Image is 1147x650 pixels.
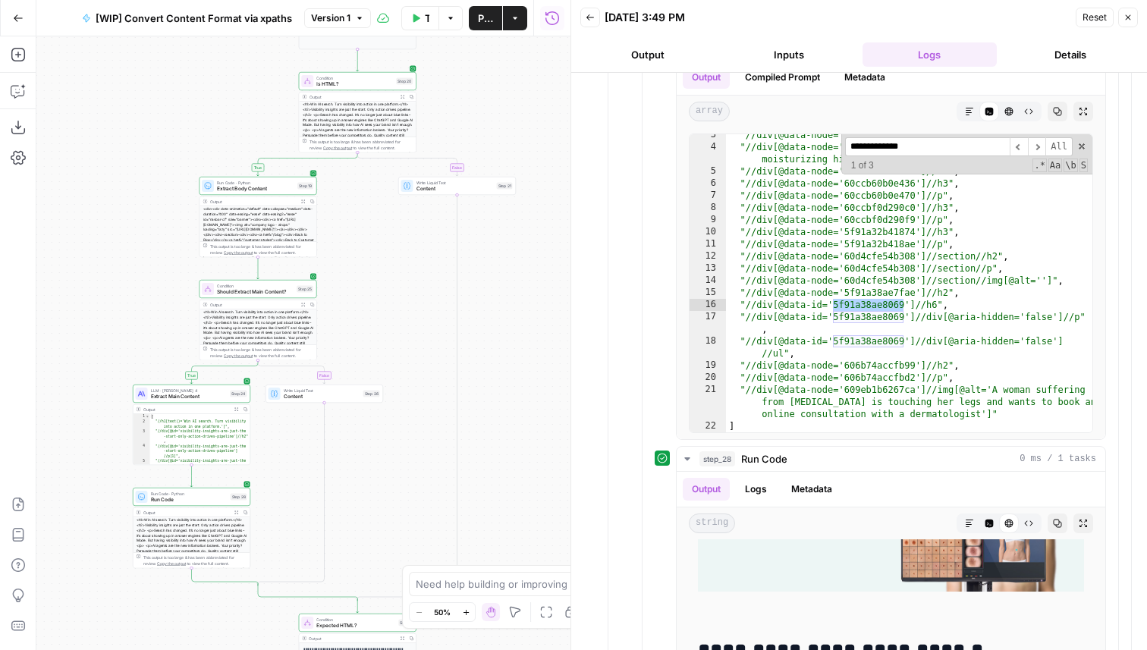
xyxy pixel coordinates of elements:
[146,414,150,419] span: Toggle code folding, rows 1 through 30
[257,257,259,279] g: Edge from step_19 to step_25
[224,250,253,255] span: Copy the output
[736,66,829,89] button: Compiled Prompt
[1076,8,1114,27] button: Reset
[134,414,150,419] div: 1
[690,360,726,372] div: 19
[258,360,325,384] g: Edge from step_25 to step_26
[1020,452,1096,466] span: 0 ms / 1 tasks
[845,159,880,171] span: 1 of 3
[297,286,313,293] div: Step 25
[357,49,359,71] g: Edge from step_3 to step_20
[690,177,726,190] div: 6
[143,554,247,567] div: This output is too large & has been abbreviated for review. to view the full content.
[1064,159,1077,172] span: Whole Word Search
[134,517,250,589] div: <h1>Win AI search. Turn visibility into action in one platform.</h1> <h2>Visibility insights are ...
[209,243,313,256] div: This output is too large & has been abbreviated for review. to view the full content.
[357,195,457,601] g: Edge from step_21 to step_20-conditional-end
[258,403,325,586] g: Edge from step_26 to step_25-conditional-end
[690,226,726,238] div: 10
[96,11,292,26] span: [WIP] Convert Content Format via xpaths
[217,288,294,296] span: Should Extract Main Content?
[151,393,228,400] span: Extract Main Content
[323,146,352,150] span: Copy the output
[190,360,258,384] g: Edge from step_25 to step_24
[1032,159,1046,172] span: RegExp Search
[683,66,730,89] button: Output
[257,152,358,176] g: Edge from step_20 to step_19
[284,393,360,400] span: Content
[357,152,458,176] g: Edge from step_20 to step_21
[258,584,357,601] g: Edge from step_25-conditional-end to step_20-conditional-end
[304,8,371,28] button: Version 1
[209,302,296,308] div: Output
[736,478,776,501] button: Logs
[217,283,294,289] span: Condition
[231,494,247,501] div: Step 28
[230,391,247,397] div: Step 24
[478,11,493,26] span: Publish
[398,177,516,195] div: Write Liquid TextContentStep 21
[690,420,726,432] div: 22
[190,465,193,487] g: Edge from step_24 to step_28
[316,622,395,630] span: Expected HTML?
[309,139,413,151] div: This output is too large & has been abbreviated for review. to view the full content.
[200,206,316,273] div: <div><div data-animation="default" data-collapse="medium" data-duration="400" data-easing="ease" ...
[401,6,438,30] button: Test Workflow
[690,275,726,287] div: 14
[217,180,294,186] span: Run Code · Python
[396,78,413,85] div: Step 20
[690,250,726,262] div: 12
[398,620,413,626] div: Step 5
[134,419,150,429] div: 2
[721,42,856,67] button: Inputs
[863,42,998,67] button: Logs
[133,488,250,568] div: Run Code · PythonRun CodeStep 28Output<h1>Win AI search. Turn visibility into action in one platf...
[434,606,451,618] span: 50%
[1028,137,1046,156] span: ​
[224,353,253,358] span: Copy the output
[316,80,393,88] span: Is HTML?
[357,599,359,614] g: Edge from step_20-conditional-end to step_5
[690,372,726,384] div: 20
[782,478,841,501] button: Metadata
[151,388,228,394] span: LLM · [PERSON_NAME] 4
[416,185,494,193] span: Content
[217,185,294,193] span: Extract Body Content
[497,183,513,190] div: Step 21
[143,407,230,413] div: Output
[690,262,726,275] div: 13
[690,214,726,226] div: 9
[690,141,726,165] div: 4
[835,66,894,89] button: Metadata
[690,335,726,360] div: 18
[741,451,787,466] span: Run Code
[200,177,317,257] div: Run Code · PythonExtract Body ContentStep 19Output<div><div data-animation="default" data-collaps...
[299,72,416,152] div: ConditionIs HTML?Step 20Output<h1>Win AI search. Turn visibility into action in one platform.</h1...
[134,444,150,459] div: 4
[690,129,726,141] div: 3
[133,385,250,465] div: LLM · [PERSON_NAME] 4Extract Main ContentStep 24Output[ "//h1[text()='Win AI search. Turn visibil...
[1083,11,1107,24] span: Reset
[1045,137,1073,156] span: Alt-Enter
[689,102,730,121] span: array
[677,60,1105,439] div: 10 seconds / 16 tasks
[157,561,186,566] span: Copy the output
[1003,42,1138,67] button: Details
[73,6,301,30] button: [WIP] Convert Content Format via xpaths
[416,180,494,186] span: Write Liquid Text
[1079,159,1088,172] span: Search In Selection
[134,429,150,444] div: 3
[690,311,726,335] div: 17
[690,384,726,420] div: 21
[299,102,416,174] div: <h1>Win AI search. Turn visibility into action in one platform.</h1> <h2>Visibility insights are ...
[677,447,1105,471] button: 0 ms / 1 tasks
[200,280,317,360] div: ConditionShould Extract Main Content?Step 25Output<h1>Win AI search. Turn visibility into action ...
[200,309,316,382] div: <h1>Win AI search. Turn visibility into action in one platform.</h1> <h2>Visibility insights are ...
[297,183,313,190] div: Step 19
[209,199,296,205] div: Output
[690,202,726,214] div: 8
[690,165,726,177] div: 5
[683,478,730,501] button: Output
[690,238,726,250] div: 11
[690,299,726,311] div: 16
